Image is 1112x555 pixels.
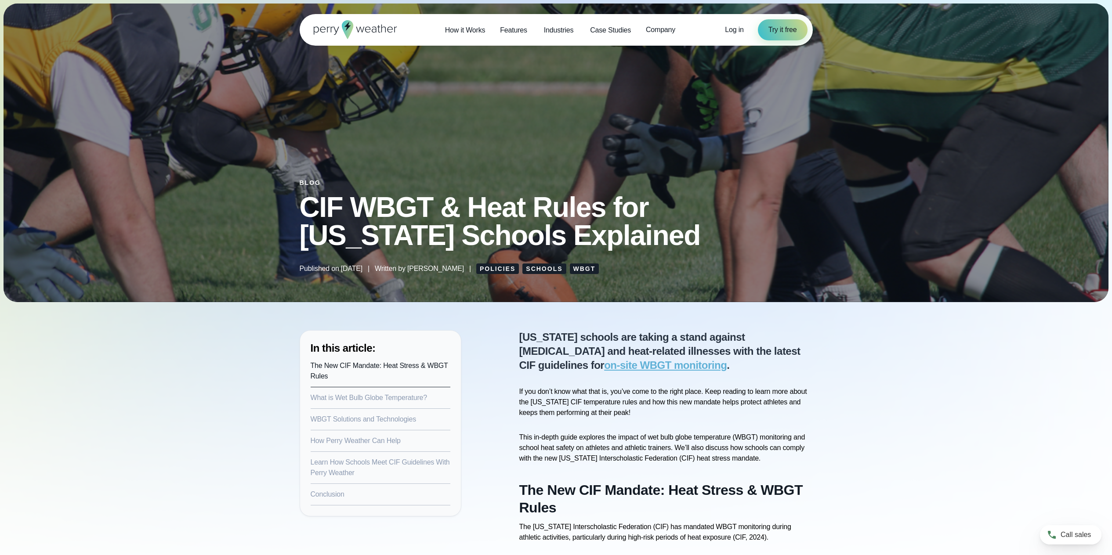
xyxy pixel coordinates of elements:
[758,19,808,40] a: Try it free
[519,481,813,516] h2: The New CIF Mandate: Heat Stress & WBGT Rules
[300,193,813,249] h1: CIF WBGT & Heat Rules for [US_STATE] Schools Explained
[590,25,631,36] span: Case Studies
[469,263,471,274] span: |
[375,263,464,274] span: Written by [PERSON_NAME]
[646,25,675,35] span: Company
[570,263,599,274] a: WBGT
[768,25,797,35] span: Try it free
[1061,530,1091,540] span: Call sales
[300,179,813,186] div: Blog
[725,26,743,33] span: Log in
[519,522,813,543] p: The [US_STATE] Interscholastic Federation (CIF) has mandated WBGT monitoring during athletic acti...
[311,458,450,476] a: Learn How Schools Meet CIF Guidelines With Perry Weather
[519,386,813,418] p: If you don’t know what that is, you’ve come to the right place. Keep reading to learn more about ...
[445,25,485,36] span: How it Works
[311,415,416,423] a: WBGT Solutions and Technologies
[1040,525,1101,544] a: Call sales
[500,25,527,36] span: Features
[300,263,363,274] span: Published on [DATE]
[583,21,638,39] a: Case Studies
[311,490,344,498] a: Conclusion
[438,21,493,39] a: How it Works
[604,359,727,371] a: on-site WBGT monitoring
[544,25,573,36] span: Industries
[311,437,401,444] a: How Perry Weather Can Help
[519,330,813,372] p: [US_STATE] schools are taking a stand against [MEDICAL_DATA] and heat-related illnesses with the ...
[476,263,519,274] a: Policies
[368,263,369,274] span: |
[311,362,448,380] a: The New CIF Mandate: Heat Stress & WBGT Rules
[311,394,427,401] a: What is Wet Bulb Globe Temperature?
[311,341,450,355] h3: In this article:
[522,263,566,274] a: Schools
[519,432,813,464] p: This in-depth guide explores the impact of wet bulb globe temperature (WBGT) monitoring and schoo...
[725,25,743,35] a: Log in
